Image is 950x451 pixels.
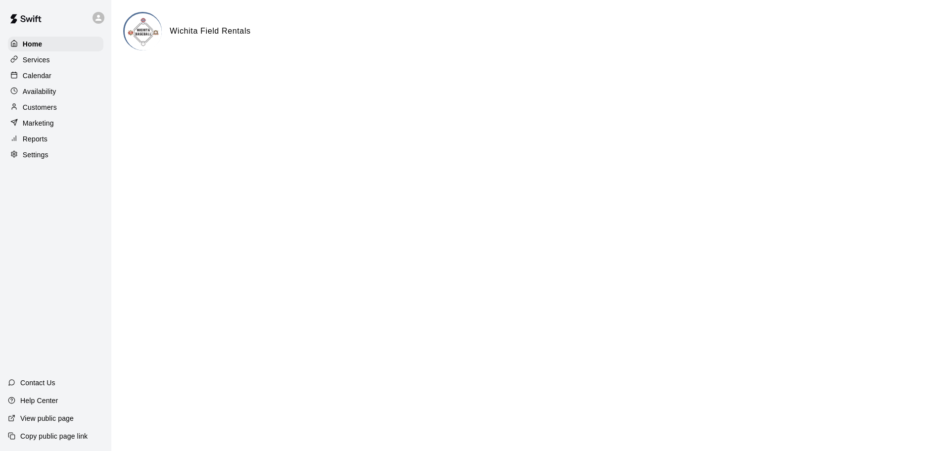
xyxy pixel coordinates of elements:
p: Contact Us [20,378,55,388]
p: Availability [23,87,56,96]
h6: Wichita Field Rentals [170,25,251,38]
p: Marketing [23,118,54,128]
p: Help Center [20,396,58,406]
a: Availability [8,84,103,99]
a: Home [8,37,103,51]
a: Customers [8,100,103,115]
p: View public page [20,413,74,423]
a: Settings [8,147,103,162]
p: Reports [23,134,47,144]
a: Calendar [8,68,103,83]
p: Customers [23,102,57,112]
a: Services [8,52,103,67]
p: Copy public page link [20,431,88,441]
p: Home [23,39,43,49]
p: Settings [23,150,48,160]
a: Marketing [8,116,103,131]
a: Reports [8,132,103,146]
img: Wichita Field Rentals logo [125,13,162,50]
p: Calendar [23,71,51,81]
p: Services [23,55,50,65]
